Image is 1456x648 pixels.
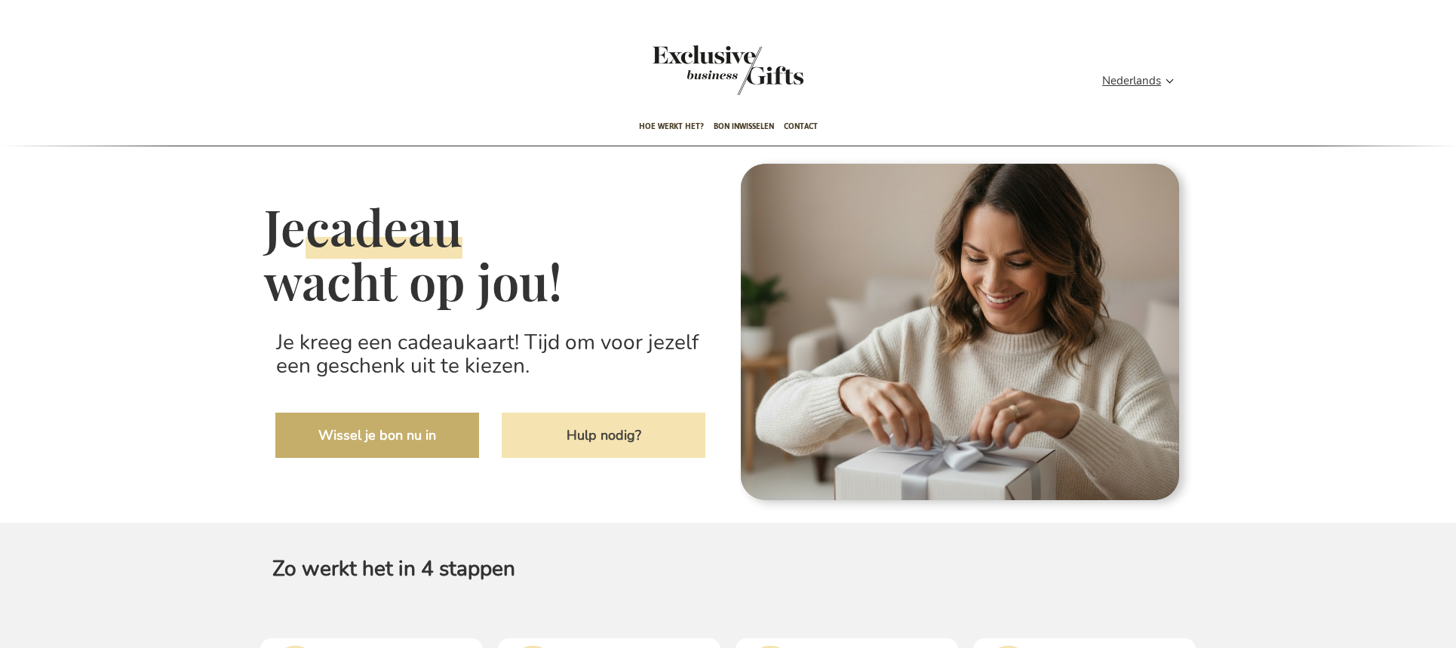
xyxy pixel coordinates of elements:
span: Contact [784,109,818,144]
div: wacht op jou! [264,254,717,309]
span: cadeau [306,194,462,259]
h2: Zo werkt het in 4 stappen [260,545,1196,593]
span: Nederlands [1102,72,1161,90]
h1: Je [264,200,717,308]
span: Hoe werkt het? [639,109,704,144]
h2: Je kreeg een cadeaukaart! Tijd om voor jezelf een geschenk uit te kiezen. [264,319,717,390]
a: Wissel je bon nu in [275,413,479,458]
span: Bon inwisselen [714,109,774,144]
img: Firefly_Gemini_Flash_make_it_a_white_cardboard_box_196060_round_letterbox [739,158,1192,511]
div: Nederlands [1102,72,1184,90]
a: Hulp nodig? [502,413,705,458]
